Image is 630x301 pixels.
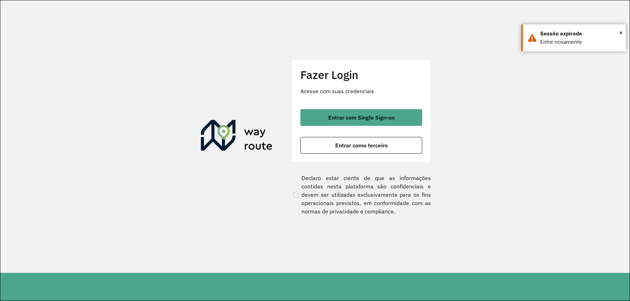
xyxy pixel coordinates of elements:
[292,174,431,215] label: Declaro estar ciente de que as informações contidas nesta plataforma são confidenciais e devem se...
[300,87,422,95] p: Acesse com suas credenciais
[619,27,623,38] button: Close
[300,137,422,154] button: button
[540,38,621,46] div: Entre novamente
[201,120,273,153] img: Roteirizador AmbevTech
[540,30,621,38] div: Sessão expirada
[335,143,388,148] span: Entrar como terceiro
[619,27,623,38] span: ×
[300,109,422,126] button: button
[328,115,395,120] span: Entrar com Single Sign-on
[300,68,422,81] h2: Fazer Login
